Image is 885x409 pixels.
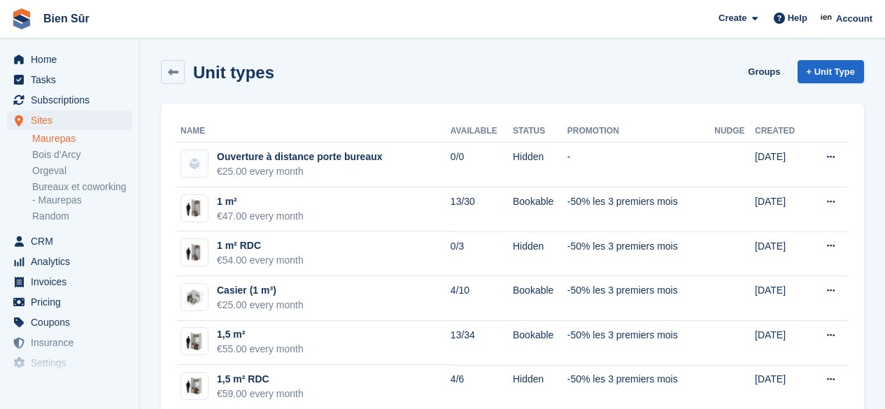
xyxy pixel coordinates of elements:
[820,11,834,25] img: Asmaa Habri
[513,231,567,276] td: Hidden
[451,276,513,321] td: 4/10
[31,252,115,271] span: Analytics
[7,353,132,373] a: menu
[718,11,746,25] span: Create
[32,148,132,162] a: Bois d'Arcy
[755,321,808,366] td: [DATE]
[31,353,115,373] span: Settings
[7,333,132,352] a: menu
[513,120,567,143] th: Status
[32,180,132,207] a: Bureaux et coworking - Maurepas
[567,231,714,276] td: -50% les 3 premiers mois
[7,373,132,393] a: menu
[217,209,304,224] div: €47.00 every month
[217,253,304,268] div: €54.00 every month
[181,243,208,263] img: box-1m2.jpg
[7,90,132,110] a: menu
[567,321,714,366] td: -50% les 3 premiers mois
[7,231,132,251] a: menu
[31,90,115,110] span: Subscriptions
[31,292,115,312] span: Pricing
[567,187,714,232] td: -50% les 3 premiers mois
[451,321,513,366] td: 13/34
[798,60,864,83] a: + Unit Type
[7,292,132,312] a: menu
[11,8,32,29] img: stora-icon-8386f47178a22dfd0bd8f6a31ec36ba5ce8667c1dd55bd0f319d3a0aa187defe.svg
[567,276,714,321] td: -50% les 3 premiers mois
[32,164,132,178] a: Orgeval
[31,313,115,332] span: Coupons
[451,187,513,232] td: 13/30
[451,231,513,276] td: 0/3
[31,50,115,69] span: Home
[513,143,567,187] td: Hidden
[451,143,513,187] td: 0/0
[217,194,304,209] div: 1 m²
[32,132,132,145] a: Maurepas
[714,120,755,143] th: Nudge
[217,164,383,179] div: €25.00 every month
[181,376,208,396] img: box-1,5m2.jpg
[193,63,274,82] h2: Unit types
[217,327,304,342] div: 1,5 m²
[31,272,115,292] span: Invoices
[567,143,714,187] td: -
[7,313,132,332] a: menu
[217,238,304,253] div: 1 m² RDC
[7,50,132,69] a: menu
[513,321,567,366] td: Bookable
[567,120,714,143] th: Promotion
[755,276,808,321] td: [DATE]
[217,298,304,313] div: €25.00 every month
[755,187,808,232] td: [DATE]
[181,198,208,218] img: box-1m2.jpg
[7,110,132,130] a: menu
[217,387,304,401] div: €59.00 every month
[836,12,872,26] span: Account
[31,333,115,352] span: Insurance
[217,372,304,387] div: 1,5 m² RDC
[451,120,513,143] th: Available
[181,150,208,177] img: blank-unit-type-icon-ffbac7b88ba66c5e286b0e438baccc4b9c83835d4c34f86887a83fc20ec27e7b.svg
[742,60,786,83] a: Groups
[513,187,567,232] td: Bookable
[31,110,115,130] span: Sites
[31,231,115,251] span: CRM
[32,210,132,223] a: Random
[181,284,208,310] img: locker%201m3.jpg
[217,283,304,298] div: Casier (1 m³)
[755,231,808,276] td: [DATE]
[7,70,132,89] a: menu
[788,11,807,25] span: Help
[31,373,115,393] span: Capital
[755,143,808,187] td: [DATE]
[217,150,383,164] div: Ouverture à distance porte bureaux
[178,120,451,143] th: Name
[513,276,567,321] td: Bookable
[31,70,115,89] span: Tasks
[217,342,304,357] div: €55.00 every month
[38,7,95,30] a: Bien Sûr
[7,272,132,292] a: menu
[7,252,132,271] a: menu
[755,120,808,143] th: Created
[181,331,208,352] img: box-1,5m2.jpg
